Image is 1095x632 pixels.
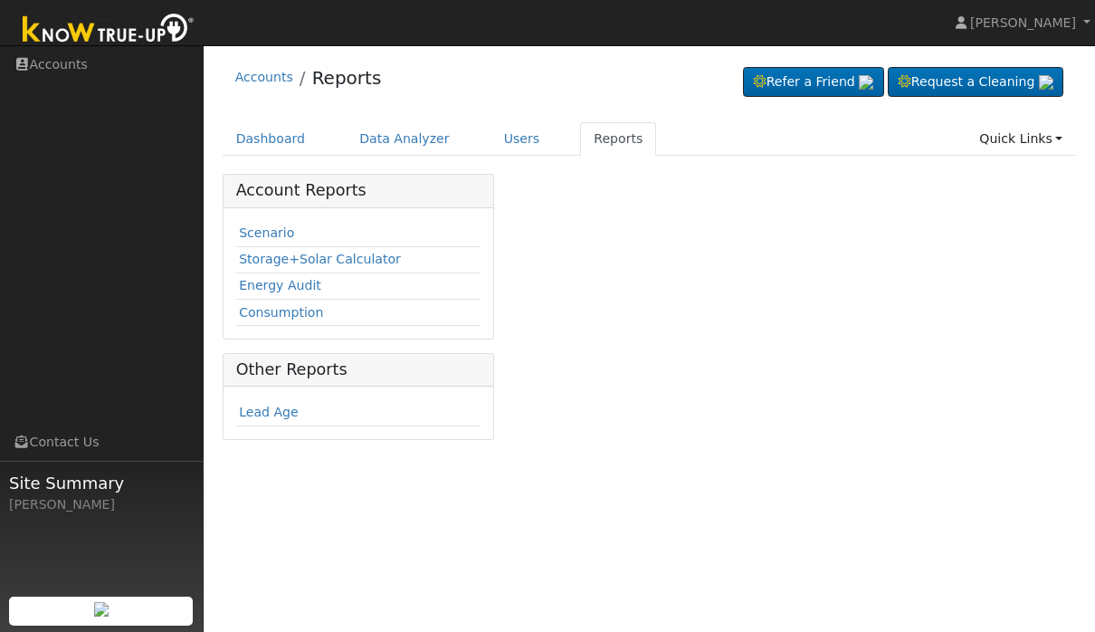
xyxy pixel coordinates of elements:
img: Know True-Up [14,10,204,51]
h5: Other Reports [236,360,481,379]
img: retrieve [1039,75,1053,90]
a: Users [490,122,554,156]
img: retrieve [859,75,873,90]
a: Request a Cleaning [888,67,1063,98]
div: [PERSON_NAME] [9,495,194,514]
a: Consumption [239,305,323,320]
a: Energy Audit [239,278,321,292]
a: Quick Links [966,122,1076,156]
a: Data Analyzer [346,122,463,156]
a: Lead Age [239,405,299,419]
a: Reports [312,67,382,89]
a: Accounts [235,70,293,84]
a: Refer a Friend [743,67,884,98]
img: retrieve [94,602,109,617]
h5: Account Reports [236,181,481,200]
span: Site Summary [9,471,194,495]
a: Scenario [239,225,294,240]
a: Reports [580,122,656,156]
a: Storage+Solar Calculator [239,252,401,266]
a: Dashboard [223,122,319,156]
span: [PERSON_NAME] [970,15,1076,30]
